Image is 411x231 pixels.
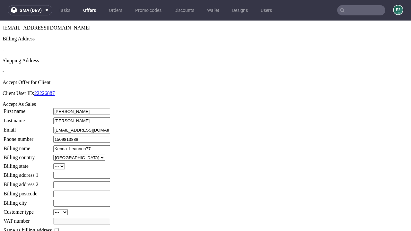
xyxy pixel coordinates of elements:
[3,70,408,76] p: Client User ID:
[3,124,52,132] td: Billing name
[55,5,74,15] a: Tasks
[3,37,408,43] div: Shipping Address
[3,48,4,54] span: -
[3,142,52,149] td: Billing state
[3,26,4,32] span: -
[3,170,52,177] td: Billing postcode
[3,151,52,158] td: Billing address 1
[8,5,52,15] button: sma (dev)
[3,197,52,204] td: VAT number
[105,5,126,15] a: Orders
[3,106,52,113] td: Email
[3,81,408,87] div: Accept As Sales
[203,5,223,15] a: Wallet
[3,4,91,10] span: [EMAIL_ADDRESS][DOMAIN_NAME]
[3,97,52,104] td: Last name
[3,179,52,186] td: Billing city
[3,115,52,123] td: Phone number
[171,5,198,15] a: Discounts
[131,5,165,15] a: Promo codes
[3,15,408,21] div: Billing Address
[394,5,403,14] figcaption: e2
[34,70,55,75] a: 22226887
[3,87,52,95] td: First name
[20,8,42,13] span: sma (dev)
[3,59,408,65] div: Accept Offer for Client
[257,5,276,15] a: Users
[228,5,252,15] a: Designs
[3,160,52,168] td: Billing address 2
[79,5,100,15] a: Offers
[3,134,52,141] td: Billing country
[3,188,52,195] td: Customer type
[3,206,52,213] td: Same as billing address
